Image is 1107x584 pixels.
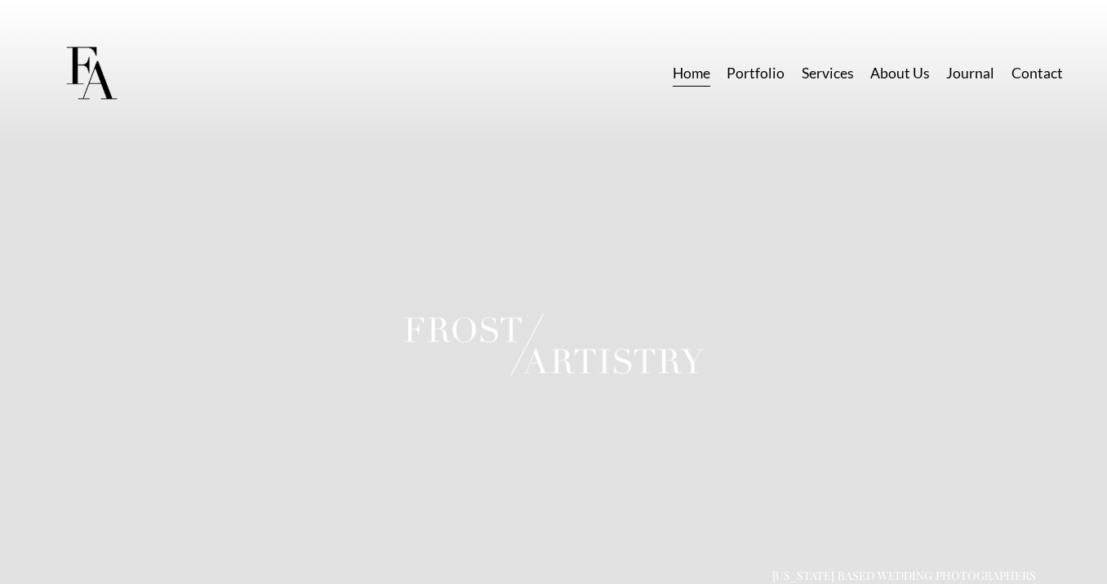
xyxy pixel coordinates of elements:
[1011,59,1063,87] a: Contact
[772,570,1036,582] h1: [US_STATE] BASED WEDDING PHOTOGRAPHERS
[870,59,930,87] a: About Us
[727,59,785,87] a: Portfolio
[673,59,710,87] a: Home
[44,27,138,121] img: Frost Artistry
[802,59,854,87] a: Services
[946,59,994,87] a: Journal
